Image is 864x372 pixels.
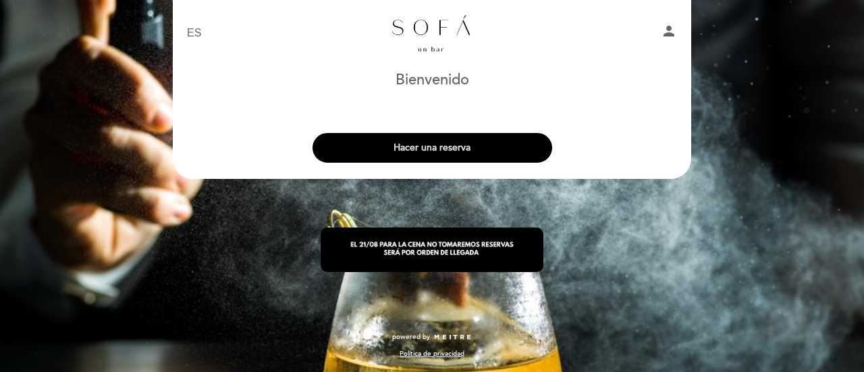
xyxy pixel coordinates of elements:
[400,349,464,358] a: Política de privacidad
[661,23,677,39] i: person
[396,72,469,88] h1: Bienvenido
[348,15,516,52] a: SOFÁ - un bar
[313,133,552,163] button: Hacer una reserva
[433,334,472,341] img: MEITRE
[321,228,543,272] img: banner_1755528721.png
[661,23,677,44] button: person
[392,332,472,342] a: powered by
[392,332,430,342] span: powered by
